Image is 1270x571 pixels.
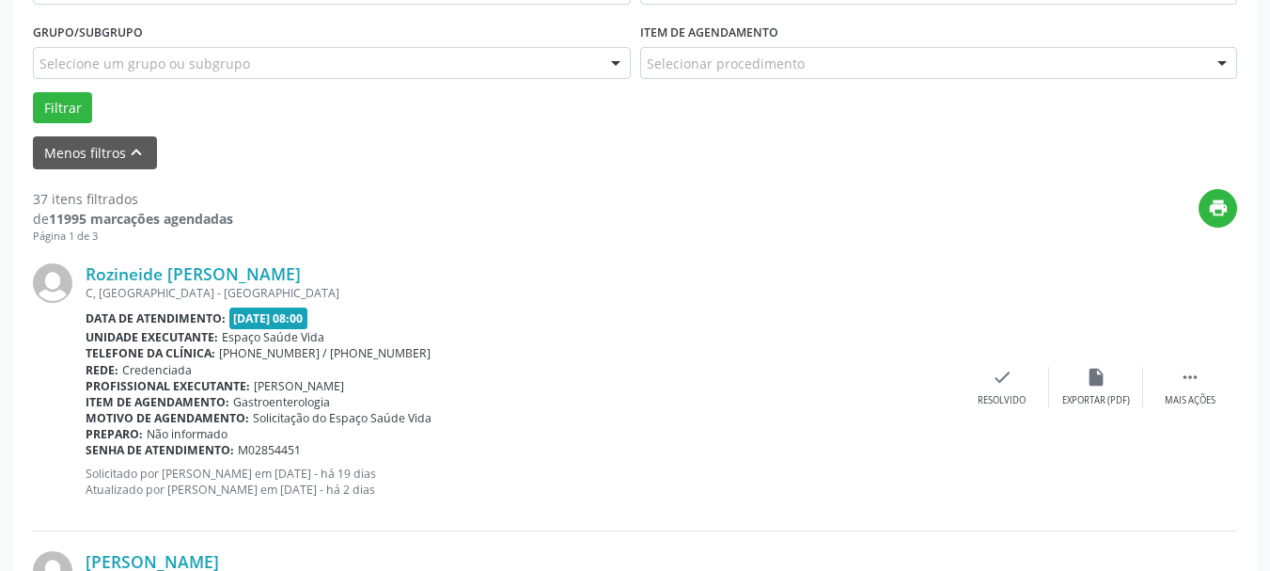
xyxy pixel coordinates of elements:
[33,136,157,169] button: Menos filtroskeyboard_arrow_up
[33,92,92,124] button: Filtrar
[222,329,324,345] span: Espaço Saúde Vida
[49,210,233,228] strong: 11995 marcações agendadas
[39,54,250,73] span: Selecione um grupo ou subgrupo
[33,229,233,245] div: Página 1 de 3
[992,367,1012,388] i: check
[1062,394,1130,407] div: Exportar (PDF)
[1199,189,1237,228] button: print
[233,394,330,410] span: Gastroenterologia
[253,410,431,426] span: Solicitação do Espaço Saúde Vida
[978,394,1026,407] div: Resolvido
[1208,198,1229,218] i: print
[33,189,233,209] div: 37 itens filtrados
[86,329,218,345] b: Unidade executante:
[126,142,147,163] i: keyboard_arrow_up
[86,442,234,458] b: Senha de atendimento:
[86,378,250,394] b: Profissional executante:
[254,378,344,394] span: [PERSON_NAME]
[647,54,805,73] span: Selecionar procedimento
[86,310,226,326] b: Data de atendimento:
[1086,367,1106,388] i: insert_drive_file
[1180,367,1200,388] i: 
[86,285,955,301] div: C, [GEOGRAPHIC_DATA] - [GEOGRAPHIC_DATA]
[86,426,143,442] b: Preparo:
[33,263,72,303] img: img
[86,345,215,361] b: Telefone da clínica:
[640,18,778,47] label: Item de agendamento
[33,18,143,47] label: Grupo/Subgrupo
[86,394,229,410] b: Item de agendamento:
[33,209,233,229] div: de
[122,362,192,378] span: Credenciada
[219,345,431,361] span: [PHONE_NUMBER] / [PHONE_NUMBER]
[238,442,301,458] span: M02854451
[1165,394,1215,407] div: Mais ações
[86,263,301,284] a: Rozineide [PERSON_NAME]
[86,362,118,378] b: Rede:
[86,466,955,498] p: Solicitado por [PERSON_NAME] em [DATE] - há 19 dias Atualizado por [PERSON_NAME] em [DATE] - há 2...
[229,308,308,329] span: [DATE] 08:00
[147,426,227,442] span: Não informado
[86,410,249,426] b: Motivo de agendamento:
